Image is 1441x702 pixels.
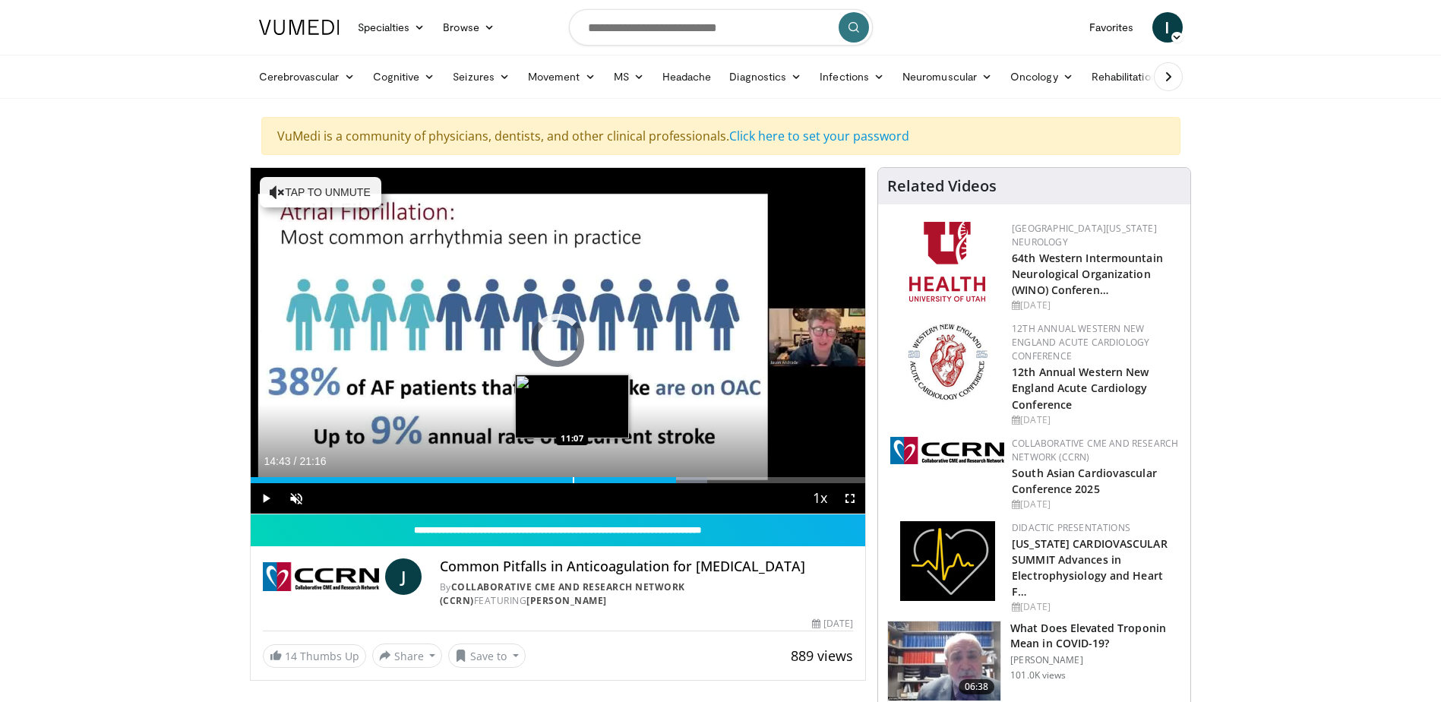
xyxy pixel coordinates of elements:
span: 14:43 [264,455,291,467]
img: 0954f259-7907-4053-a817-32a96463ecc8.png.150x105_q85_autocrop_double_scale_upscale_version-0.2.png [905,322,990,402]
a: [PERSON_NAME] [526,594,607,607]
a: Cognitive [364,62,444,92]
div: [DATE] [1012,498,1178,511]
img: Collaborative CME and Research Network (CCRN) [263,558,379,595]
a: 12th Annual Western New England Acute Cardiology Conference [1012,322,1149,362]
a: Favorites [1080,12,1143,43]
button: Play [251,483,281,514]
a: Headache [653,62,721,92]
img: a04ee3ba-8487-4636-b0fb-5e8d268f3737.png.150x105_q85_autocrop_double_scale_upscale_version-0.2.png [890,437,1004,464]
a: Movement [519,62,605,92]
a: Collaborative CME and Research Network (CCRN) [440,580,685,607]
a: Click here to set your password [729,128,909,144]
div: [DATE] [1012,600,1178,614]
button: Playback Rate [804,483,835,514]
a: Infections [811,62,893,92]
a: Seizures [444,62,519,92]
div: Didactic Presentations [1012,521,1178,535]
button: Unmute [281,483,311,514]
div: Progress Bar [251,477,866,483]
div: [DATE] [1012,299,1178,312]
a: Oncology [1001,62,1082,92]
button: Save to [448,643,526,668]
a: 12th Annual Western New England Acute Cardiology Conference [1012,365,1149,411]
div: VuMedi is a community of physicians, dentists, and other clinical professionals. [261,117,1180,155]
a: MS [605,62,653,92]
span: 06:38 [959,679,995,694]
button: Fullscreen [835,483,865,514]
a: Collaborative CME and Research Network (CCRN) [1012,437,1178,463]
a: J [385,558,422,595]
a: I [1152,12,1183,43]
span: 21:16 [299,455,326,467]
h4: Related Videos [887,177,997,195]
a: Browse [434,12,504,43]
img: VuMedi Logo [259,20,340,35]
video-js: Video Player [251,168,866,514]
div: [DATE] [1012,413,1178,427]
a: 14 Thumbs Up [263,644,366,668]
a: Cerebrovascular [250,62,364,92]
a: [US_STATE] CARDIOVASCULAR SUMMIT Advances in Electrophysiology and Heart F… [1012,536,1168,599]
h3: What Does Elevated Troponin Mean in COVID-19? [1010,621,1181,651]
a: Specialties [349,12,435,43]
input: Search topics, interventions [569,9,873,46]
a: Diagnostics [720,62,811,92]
div: By FEATURING [440,580,853,608]
img: 1860aa7a-ba06-47e3-81a4-3dc728c2b4cf.png.150x105_q85_autocrop_double_scale_upscale_version-0.2.png [900,521,995,601]
button: Tap to unmute [260,177,381,207]
p: [PERSON_NAME] [1010,654,1181,666]
button: Share [372,643,443,668]
a: [GEOGRAPHIC_DATA][US_STATE] Neurology [1012,222,1157,248]
a: 64th Western Intermountain Neurological Organization (WINO) Conferen… [1012,251,1163,297]
span: / [294,455,297,467]
div: [DATE] [812,617,853,631]
a: South Asian Cardiovascular Conference 2025 [1012,466,1157,496]
img: image.jpeg [515,375,629,438]
a: 06:38 What Does Elevated Troponin Mean in COVID-19? [PERSON_NAME] 101.0K views [887,621,1181,701]
span: 14 [285,649,297,663]
a: Rehabilitation [1082,62,1166,92]
img: 98daf78a-1d22-4ebe-927e-10afe95ffd94.150x105_q85_crop-smart_upscale.jpg [888,621,1000,700]
span: 889 views [791,647,853,665]
p: 101.0K views [1010,669,1066,681]
img: f6362829-b0a3-407d-a044-59546adfd345.png.150x105_q85_autocrop_double_scale_upscale_version-0.2.png [909,222,985,302]
h4: Common Pitfalls in Anticoagulation for [MEDICAL_DATA] [440,558,853,575]
a: Neuromuscular [893,62,1001,92]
